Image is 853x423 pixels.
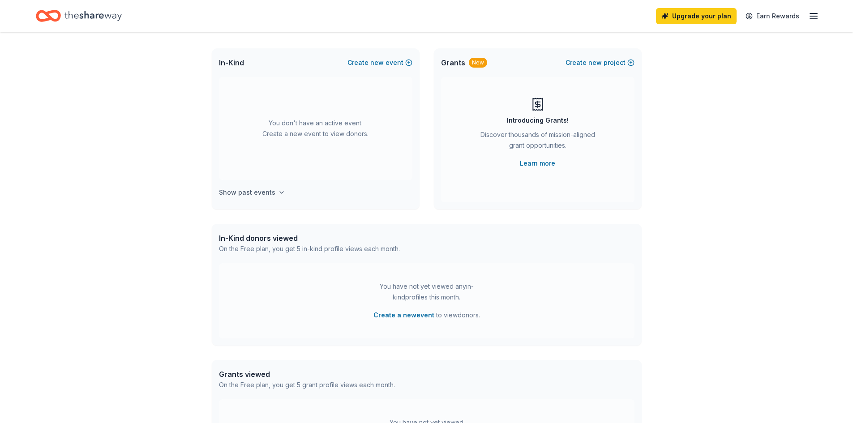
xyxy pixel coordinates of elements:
[219,77,412,180] div: You don't have an active event. Create a new event to view donors.
[219,187,285,198] button: Show past events
[219,57,244,68] span: In-Kind
[219,233,400,244] div: In-Kind donors viewed
[477,129,599,154] div: Discover thousands of mission-aligned grant opportunities.
[566,57,634,68] button: Createnewproject
[441,57,465,68] span: Grants
[219,369,395,380] div: Grants viewed
[469,58,487,68] div: New
[740,8,805,24] a: Earn Rewards
[371,281,483,303] div: You have not yet viewed any in-kind profiles this month.
[507,115,569,126] div: Introducing Grants!
[347,57,412,68] button: Createnewevent
[520,158,555,169] a: Learn more
[370,57,384,68] span: new
[656,8,737,24] a: Upgrade your plan
[373,310,480,320] span: to view donors .
[219,380,395,390] div: On the Free plan, you get 5 grant profile views each month.
[373,310,434,320] button: Create a newevent
[36,5,122,26] a: Home
[588,57,602,68] span: new
[219,187,275,198] h4: Show past events
[219,244,400,254] div: On the Free plan, you get 5 in-kind profile views each month.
